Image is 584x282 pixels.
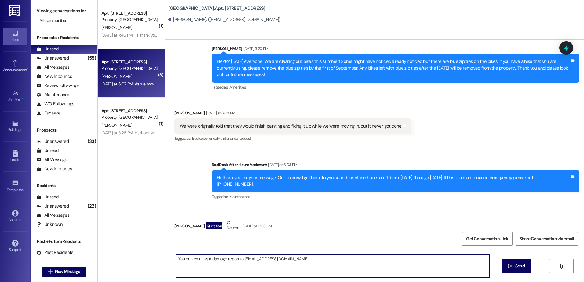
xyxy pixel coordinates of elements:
[101,81,431,87] div: [DATE] at 6:07 PM: As we moved into an apartment that wasn't technically ready to be moved into, ...
[180,123,402,129] div: We were originally told that they would finish painting and fixing it up while we were moving in,...
[37,157,69,163] div: All Messages
[212,45,579,54] div: [PERSON_NAME]
[37,203,69,209] div: Unanswered
[466,236,508,242] span: Get Conversation Link
[241,223,272,229] div: [DATE] at 6:03 PM
[31,34,97,41] div: Prospects + Residents
[86,201,97,211] div: (22)
[174,110,411,118] div: [PERSON_NAME]
[37,110,60,116] div: Escalate
[3,88,27,105] a: Site Visit •
[101,108,158,114] div: Apt. [STREET_ADDRESS]
[37,82,79,89] div: Review follow-ups
[217,175,570,188] div: Hi, thank you for your message. Our team will get back to you soon. Our office hours are 1-5pm, [...
[212,161,579,170] div: ResiDesk After Hours Assistant
[37,6,91,16] label: Viewing conversations for
[3,148,27,164] a: Leads
[3,178,27,195] a: Templates •
[174,134,411,143] div: Tagged as:
[520,236,574,242] span: Share Conversation via email
[101,65,158,72] div: Property: [GEOGRAPHIC_DATA]
[508,264,513,269] i: 
[217,58,570,78] div: HAPPY [DATE] everyone! We are clearing out bikes this summer! Some might have noticed already not...
[217,136,251,141] span: Maintenance request
[37,92,70,98] div: Maintenance
[31,127,97,133] div: Prospects
[39,16,82,25] input: All communities
[37,101,74,107] div: WO Follow-ups
[37,212,69,219] div: All Messages
[101,32,460,38] div: [DATE] at 7:46 PM: Hi, thank you for your message. Our team will get back to you soon. Our office...
[3,208,27,225] a: Account
[37,147,59,154] div: Unread
[9,5,21,16] img: ResiDesk Logo
[42,267,87,277] button: New Message
[86,53,97,63] div: (55)
[205,110,235,116] div: [DATE] at 6:03 PM
[192,136,217,141] span: Bad experience ,
[85,18,88,23] i: 
[212,192,579,201] div: Tagged as:
[101,74,132,79] span: [PERSON_NAME]
[168,16,281,23] div: [PERSON_NAME]. ([EMAIL_ADDRESS][DOMAIN_NAME])
[22,97,23,101] span: •
[55,268,80,275] span: New Message
[48,269,53,274] i: 
[37,166,72,172] div: New Inbounds
[27,67,28,71] span: •
[559,264,564,269] i: 
[101,25,132,30] span: [PERSON_NAME]
[101,114,158,121] div: Property: [GEOGRAPHIC_DATA]
[229,194,250,199] span: Maintenance
[206,222,222,230] div: Question
[37,194,59,200] div: Unread
[86,137,97,146] div: (33)
[168,5,265,12] b: [GEOGRAPHIC_DATA]: Apt. [STREET_ADDRESS]
[3,118,27,135] a: Buildings
[462,232,512,246] button: Get Conversation Link
[516,232,578,246] button: Share Conversation via email
[225,219,239,232] div: Neutral
[101,122,132,128] span: [PERSON_NAME]
[37,138,69,145] div: Unanswered
[37,46,59,52] div: Unread
[267,161,297,168] div: [DATE] at 6:03 PM
[37,221,63,228] div: Unknown
[502,259,531,273] button: Send
[31,238,97,245] div: Past + Future Residents
[229,85,246,90] span: Amenities
[3,238,27,255] a: Support
[37,249,74,256] div: Past Residents
[31,183,97,189] div: Residents
[515,263,525,269] span: Send
[37,55,69,61] div: Unanswered
[101,10,158,16] div: Apt. [STREET_ADDRESS]
[3,28,27,45] a: Inbox
[101,130,460,136] div: [DATE] at 5:26 PM: Hi, thank you for your message. Our team will get back to you soon. Our office...
[212,83,579,92] div: Tagged as:
[174,219,445,234] div: [PERSON_NAME]
[37,64,69,70] div: All Messages
[37,73,72,80] div: New Inbounds
[101,16,158,23] div: Property: [GEOGRAPHIC_DATA]
[101,59,158,65] div: Apt. [STREET_ADDRESS]
[242,45,268,52] div: [DATE] 3:20 PM
[176,255,489,277] textarea: You can email us a damage report to centralpark@redstoneresidential.c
